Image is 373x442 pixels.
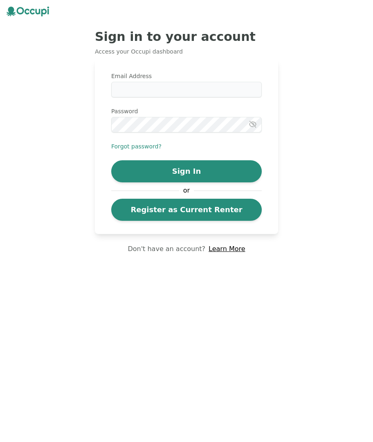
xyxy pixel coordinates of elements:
[95,47,278,56] p: Access your Occupi dashboard
[111,160,262,182] button: Sign In
[111,142,162,150] button: Forgot password?
[209,244,245,254] a: Learn More
[111,199,262,221] a: Register as Current Renter
[128,244,205,254] p: Don't have an account?
[95,29,278,44] h2: Sign in to your account
[111,72,262,80] label: Email Address
[111,107,262,115] label: Password
[179,186,194,195] span: or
